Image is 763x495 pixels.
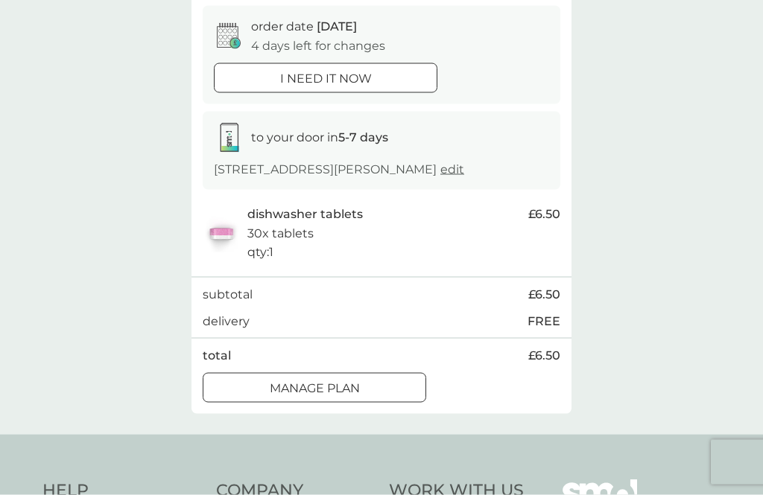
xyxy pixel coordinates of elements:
p: 4 days left for changes [251,36,385,56]
span: £6.50 [528,285,560,304]
span: £6.50 [528,205,560,224]
span: to your door in [251,130,388,144]
span: [DATE] [317,19,357,33]
a: edit [440,162,464,176]
p: dishwasher tablets [247,205,363,224]
p: FREE [528,312,560,331]
button: i need it now [214,63,437,93]
p: delivery [203,312,250,331]
p: order date [251,17,357,36]
p: Manage plan [270,379,360,398]
p: total [203,346,231,365]
p: 30x tablets [247,224,314,243]
p: [STREET_ADDRESS][PERSON_NAME] [214,160,464,179]
strong: 5-7 days [338,130,388,144]
span: £6.50 [528,346,560,365]
p: qty : 1 [247,243,273,262]
button: Manage plan [203,373,426,403]
p: i need it now [280,69,372,89]
p: subtotal [203,285,253,304]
